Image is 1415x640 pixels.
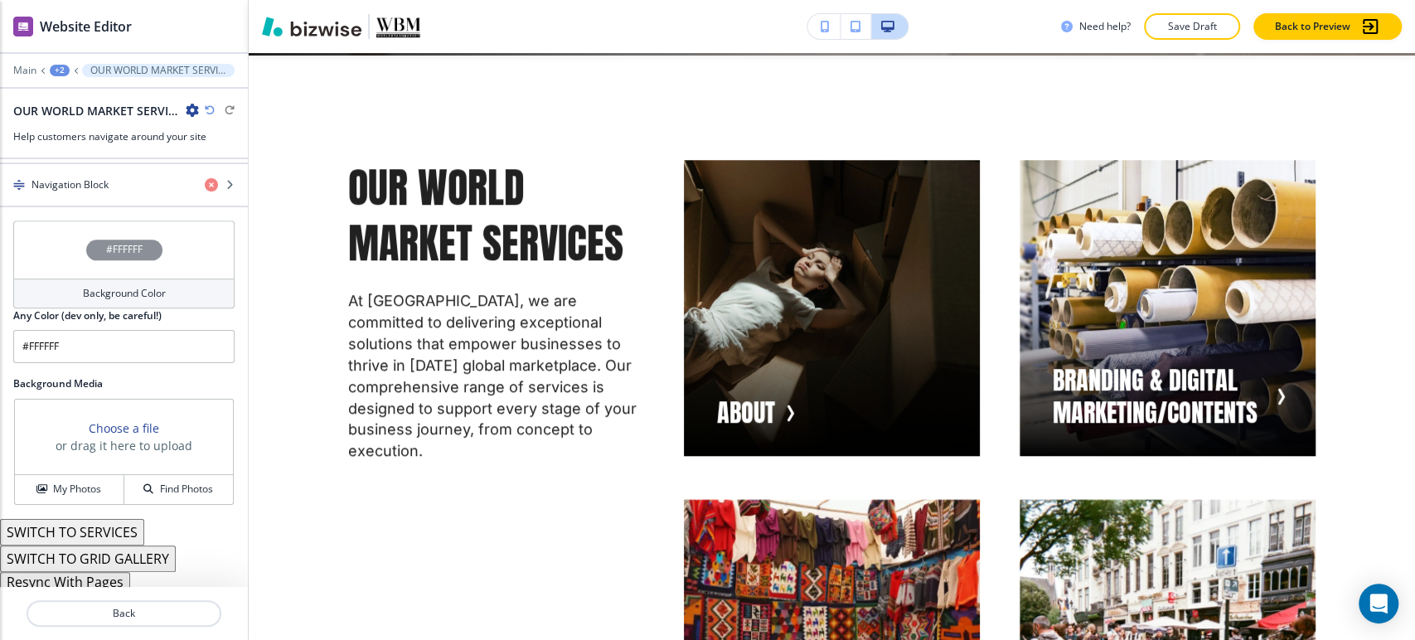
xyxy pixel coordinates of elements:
img: Drag [13,179,25,191]
p: OUR WORLD MARKET SERVICES [348,160,644,270]
p: Back to Preview [1275,19,1350,34]
button: Back to Preview [1253,13,1402,40]
button: #FFFFFFBackground Color [13,221,235,308]
h3: Need help? [1079,19,1131,34]
p: Back [28,606,220,621]
h3: Help customers navigate around your site [13,129,235,144]
h2: Background Media [13,376,235,391]
img: Your Logo [376,15,421,38]
button: Navigation item imageABOUT [684,160,980,456]
h2: Any Color (dev only, be careful!) [13,308,162,323]
h2: Website Editor [40,17,132,36]
button: Choose a file [89,419,159,437]
h4: My Photos [53,482,101,497]
h4: Background Color [83,286,166,301]
button: Find Photos [124,475,233,504]
h2: OUR WORLD MARKET SERVICES [13,102,179,119]
img: Bizwise Logo [262,17,361,36]
h3: or drag it here to upload [56,437,192,454]
p: Save Draft [1165,19,1219,34]
button: Back [27,600,221,627]
button: My Photos [15,475,124,504]
button: Main [13,65,36,76]
button: +2 [50,65,70,76]
h4: Find Photos [160,482,213,497]
p: OUR WORLD MARKET SERVICES [90,65,226,76]
button: Save Draft [1144,13,1240,40]
button: OUR WORLD MARKET SERVICES [82,64,235,77]
button: Navigation item imageBRANDING & DIGITAL MARKETING/CONTENTS [1020,160,1316,456]
h4: Navigation Block [31,177,109,192]
p: At [GEOGRAPHIC_DATA], we are committed to delivering exceptional solutions that empower businesse... [348,290,644,462]
div: Choose a fileor drag it here to uploadMy PhotosFind Photos [13,398,235,506]
div: Open Intercom Messenger [1359,584,1398,623]
img: editor icon [13,17,33,36]
h4: #FFFFFF [106,242,143,257]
